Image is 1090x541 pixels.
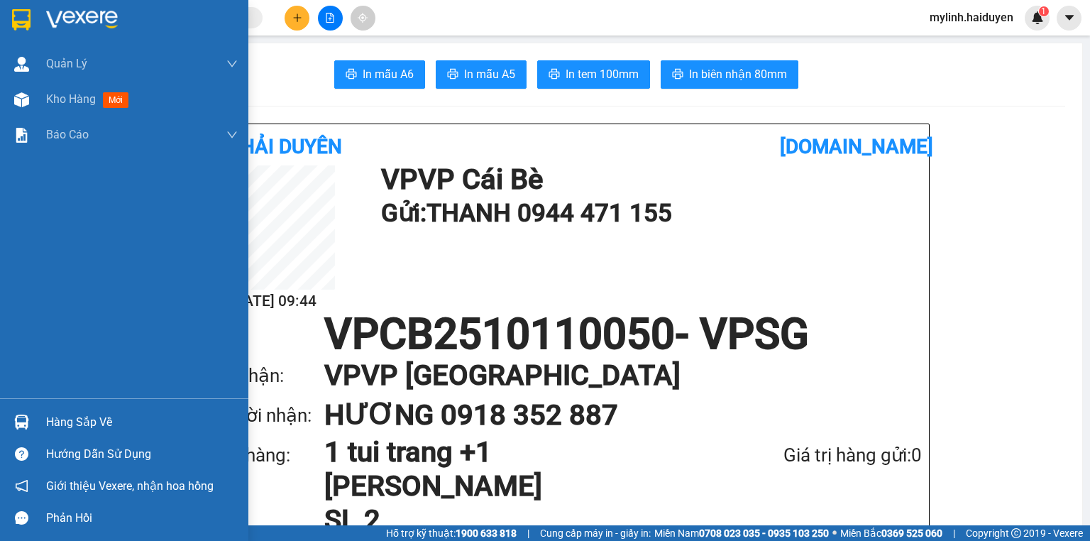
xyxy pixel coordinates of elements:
[12,13,34,28] span: Gửi:
[12,46,111,66] div: 0944471155
[121,46,265,63] div: HƯƠNG
[358,13,368,23] span: aim
[780,135,933,158] b: [DOMAIN_NAME]
[211,290,335,313] h2: [DATE] 09:44
[121,63,265,83] div: 0918352887
[46,508,238,529] div: Phản hồi
[121,13,155,28] span: Nhận:
[226,58,238,70] span: down
[119,95,153,110] span: Chưa :
[46,444,238,465] div: Hướng dẫn sử dụng
[672,68,683,82] span: printer
[840,525,942,541] span: Miền Bắc
[464,65,515,83] span: In mẫu A5
[12,29,111,46] div: THANH
[918,9,1025,26] span: mylinh.haiduyen
[15,479,28,493] span: notification
[14,92,29,107] img: warehouse-icon
[324,395,893,435] h1: HƯƠNG 0918 352 887
[325,13,335,23] span: file-add
[1039,6,1049,16] sup: 1
[14,415,29,430] img: warehouse-icon
[119,92,267,111] div: 60.000
[699,528,829,539] strong: 0708 023 035 - 0935 103 250
[661,60,798,89] button: printerIn biên nhận 80mm
[881,528,942,539] strong: 0369 525 060
[346,68,357,82] span: printer
[1031,11,1044,24] img: icon-new-feature
[226,129,238,141] span: down
[121,12,265,46] div: VP [GEOGRAPHIC_DATA]
[211,441,324,470] div: Tên hàng:
[46,55,87,72] span: Quản Lý
[1063,11,1076,24] span: caret-down
[324,503,708,537] h1: SL 2
[46,412,238,433] div: Hàng sắp về
[46,92,96,106] span: Kho hàng
[456,528,517,539] strong: 1900 633 818
[103,92,128,108] span: mới
[381,165,915,194] h1: VP VP Cái Bè
[832,530,837,536] span: ⚪️
[15,511,28,525] span: message
[351,6,375,31] button: aim
[537,60,650,89] button: printerIn tem 100mm
[46,477,214,495] span: Giới thiệu Vexere, nhận hoa hồng
[689,65,787,83] span: In biên nhận 80mm
[1057,6,1081,31] button: caret-down
[318,6,343,31] button: file-add
[447,68,458,82] span: printer
[12,12,111,29] div: VP Cái Bè
[953,525,955,541] span: |
[1011,528,1021,538] span: copyright
[363,65,414,83] span: In mẫu A6
[292,13,302,23] span: plus
[381,194,915,233] h1: Gửi: THANH 0944 471 155
[241,135,342,158] b: Hải Duyên
[436,60,527,89] button: printerIn mẫu A5
[566,65,639,83] span: In tem 100mm
[334,60,425,89] button: printerIn mẫu A6
[14,128,29,143] img: solution-icon
[15,447,28,461] span: question-circle
[211,313,922,356] h1: VPCB2510110050 - VPSG
[211,401,324,430] div: Người nhận:
[324,435,708,503] h1: 1 tui trang +1 [PERSON_NAME]
[527,525,529,541] span: |
[14,57,29,72] img: warehouse-icon
[540,525,651,541] span: Cung cấp máy in - giấy in:
[1041,6,1046,16] span: 1
[549,68,560,82] span: printer
[12,9,31,31] img: logo-vxr
[46,126,89,143] span: Báo cáo
[211,361,324,390] div: VP nhận:
[285,6,309,31] button: plus
[386,525,517,541] span: Hỗ trợ kỹ thuật:
[324,356,893,395] h1: VP VP [GEOGRAPHIC_DATA]
[708,441,922,470] div: Giá trị hàng gửi: 0
[654,525,829,541] span: Miền Nam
